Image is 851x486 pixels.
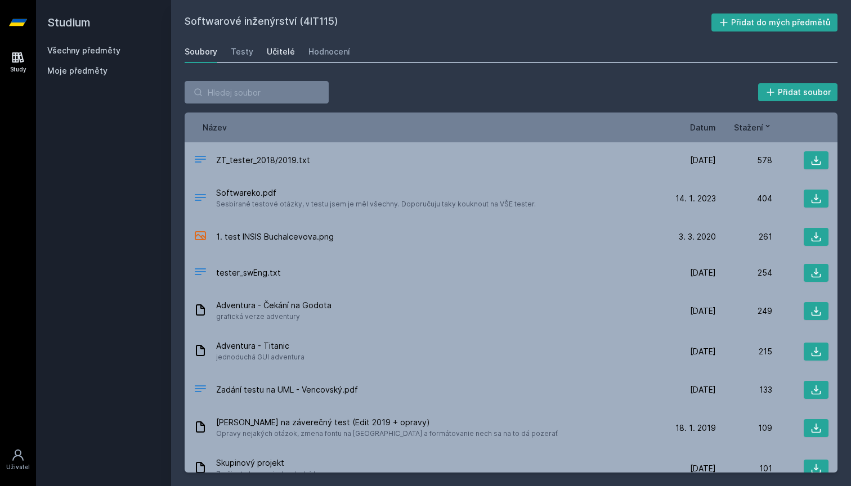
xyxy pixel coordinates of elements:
[216,231,334,242] span: 1. test INSIS Buchalcevova.png
[185,13,711,31] h2: Softwarové inženýrství (4IT115)
[308,46,350,57] div: Hodnocení
[2,443,34,477] a: Uživatel
[216,311,332,322] span: grafická verze adventury
[308,40,350,63] a: Hodnocení
[194,191,207,207] div: PDF
[216,199,536,210] span: Sesbírané testové otázky, v testu jsem je měl všechny. Doporučuju taky kouknout na VŠE tester.
[690,346,716,357] span: [DATE]
[716,193,772,204] div: 404
[194,152,207,169] div: TXT
[690,155,716,166] span: [DATE]
[216,457,324,469] span: Skupinový projekt
[690,463,716,474] span: [DATE]
[185,81,329,103] input: Hledej soubor
[231,40,253,63] a: Testy
[716,346,772,357] div: 215
[194,382,207,398] div: PDF
[6,463,30,471] div: Uživatel
[675,422,716,434] span: 18. 1. 2019
[267,40,295,63] a: Učitelé
[690,305,716,317] span: [DATE]
[216,352,304,363] span: jednoduchá GUI adventura
[216,417,558,428] span: [PERSON_NAME] na záverečný test (Edit 2019 + opravy)
[47,46,120,55] a: Všechny předměty
[690,121,716,133] button: Datum
[216,340,304,352] span: Adventura - Titanic
[216,155,310,166] span: ZT_tester_2018/2019.txt
[231,46,253,57] div: Testy
[734,121,772,133] button: Stažení
[716,231,772,242] div: 261
[2,45,34,79] a: Study
[267,46,295,57] div: Učitelé
[216,469,324,480] span: Ze života hmyzu jednoduchá hra
[216,428,558,439] span: Opravy nejakých otázok, zmena fontu na [GEOGRAPHIC_DATA] a formátovanie nech sa na to dá pozerať
[716,155,772,166] div: 578
[734,121,763,133] span: Stažení
[690,267,716,278] span: [DATE]
[690,384,716,395] span: [DATE]
[216,300,332,311] span: Adventura - Čekání na Godota
[675,193,716,204] span: 14. 1. 2023
[216,267,281,278] span: tester_swEng.txt
[47,65,108,76] span: Moje předměty
[716,384,772,395] div: 133
[716,305,772,317] div: 249
[216,187,536,199] span: Softwareko.pdf
[185,40,217,63] a: Soubory
[10,65,26,74] div: Study
[679,231,716,242] span: 3. 3. 2020
[711,13,838,31] button: Přidat do mých předmětů
[203,121,227,133] button: Název
[716,267,772,278] div: 254
[758,83,838,101] button: Přidat soubor
[194,265,207,281] div: TXT
[716,422,772,434] div: 109
[716,463,772,474] div: 101
[185,46,217,57] div: Soubory
[194,229,207,245] div: PNG
[216,384,358,395] span: Zadání testu na UML - Vencovský.pdf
